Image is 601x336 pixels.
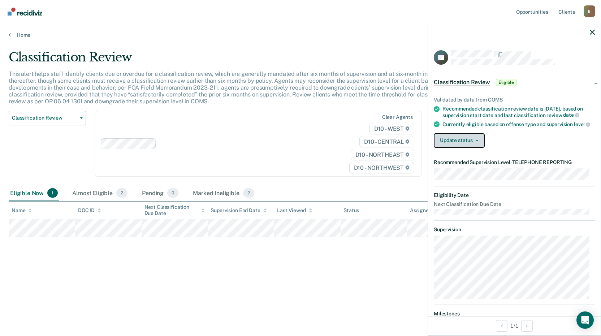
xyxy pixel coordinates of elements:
div: Classification Review [9,50,459,70]
button: Update status [434,133,485,148]
div: Validated by data from COMS [434,97,595,103]
span: 0 [167,188,178,198]
dt: Eligibility Date [434,192,595,198]
div: Open Intercom Messenger [576,311,594,329]
div: Status [343,207,359,214]
span: • [510,159,512,165]
span: 2 [116,188,127,198]
button: Profile dropdown button [584,5,595,17]
span: level [574,121,590,127]
div: 1 / 1 [428,316,601,335]
a: Home [9,32,592,38]
div: Last Viewed [277,207,312,214]
span: Classification Review [434,79,490,86]
div: Pending [140,185,180,201]
div: Assigned to [410,207,444,214]
span: D10 - NORTHWEST [349,162,414,173]
div: Name [12,207,32,214]
img: Recidiviz [8,8,42,16]
span: 1 [47,188,58,198]
span: date [563,112,579,118]
dt: Next Classification Due Date [434,201,595,207]
div: Clear agents [382,114,413,120]
div: Almost Eligible [71,185,129,201]
div: Classification ReviewEligible [428,71,601,94]
div: Next Classification Due Date [144,204,205,216]
div: Supervision End Date [211,207,267,214]
span: D10 - NORTHEAST [351,149,414,160]
span: Classification Review [12,115,77,121]
div: Eligible Now [9,185,59,201]
button: Previous Opportunity [496,320,507,332]
span: Eligible [496,79,516,86]
div: B [584,5,595,17]
dt: Supervision [434,227,595,233]
span: 2 [243,188,254,198]
div: Currently eligible based on offense type and supervision [442,121,595,128]
dt: Recommended Supervision Level TELEPHONE REPORTING [434,159,595,165]
span: D10 - WEST [369,123,414,134]
div: DOC ID [78,207,101,214]
div: Marked Ineligible [191,185,256,201]
div: Recommended classification review date is [DATE], based on supervision start date and last classi... [442,106,595,118]
button: Next Opportunity [521,320,533,332]
dt: Milestones [434,311,595,317]
span: D10 - CENTRAL [359,136,414,147]
p: This alert helps staff identify clients due or overdue for a classification review, which are gen... [9,70,451,105]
